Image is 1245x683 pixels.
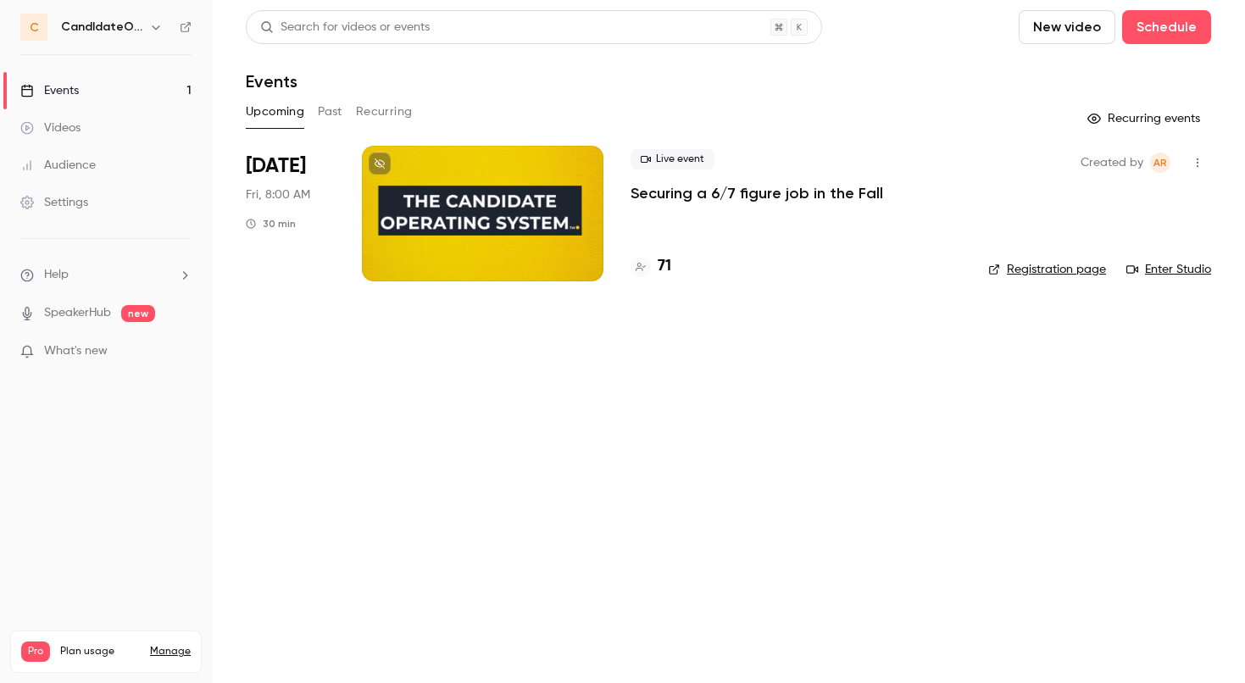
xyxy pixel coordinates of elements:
[150,645,191,658] a: Manage
[1153,153,1167,173] span: AR
[988,261,1106,278] a: Registration page
[21,641,50,662] span: Pro
[1081,153,1143,173] span: Created by
[44,342,108,360] span: What's new
[1019,10,1115,44] button: New video
[1080,105,1211,132] button: Recurring events
[44,304,111,322] a: SpeakerHub
[246,146,335,281] div: Sep 5 Fri, 8:00 AM (America/Los Angeles)
[246,98,304,125] button: Upcoming
[121,305,155,322] span: new
[1150,153,1170,173] span: Adam Reiter
[20,266,192,284] li: help-dropdown-opener
[631,255,671,278] a: 71
[356,98,413,125] button: Recurring
[318,98,342,125] button: Past
[1122,10,1211,44] button: Schedule
[246,153,306,180] span: [DATE]
[20,194,88,211] div: Settings
[246,186,310,203] span: Fri, 8:00 AM
[20,157,96,174] div: Audience
[20,82,79,99] div: Events
[658,255,671,278] h4: 71
[20,119,81,136] div: Videos
[44,266,69,284] span: Help
[61,19,142,36] h6: CandIdateOps
[631,149,714,169] span: Live event
[260,19,430,36] div: Search for videos or events
[30,19,39,36] span: C
[246,217,296,230] div: 30 min
[631,183,883,203] a: Securing a 6/7 figure job in the Fall
[246,71,297,92] h1: Events
[60,645,140,658] span: Plan usage
[1126,261,1211,278] a: Enter Studio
